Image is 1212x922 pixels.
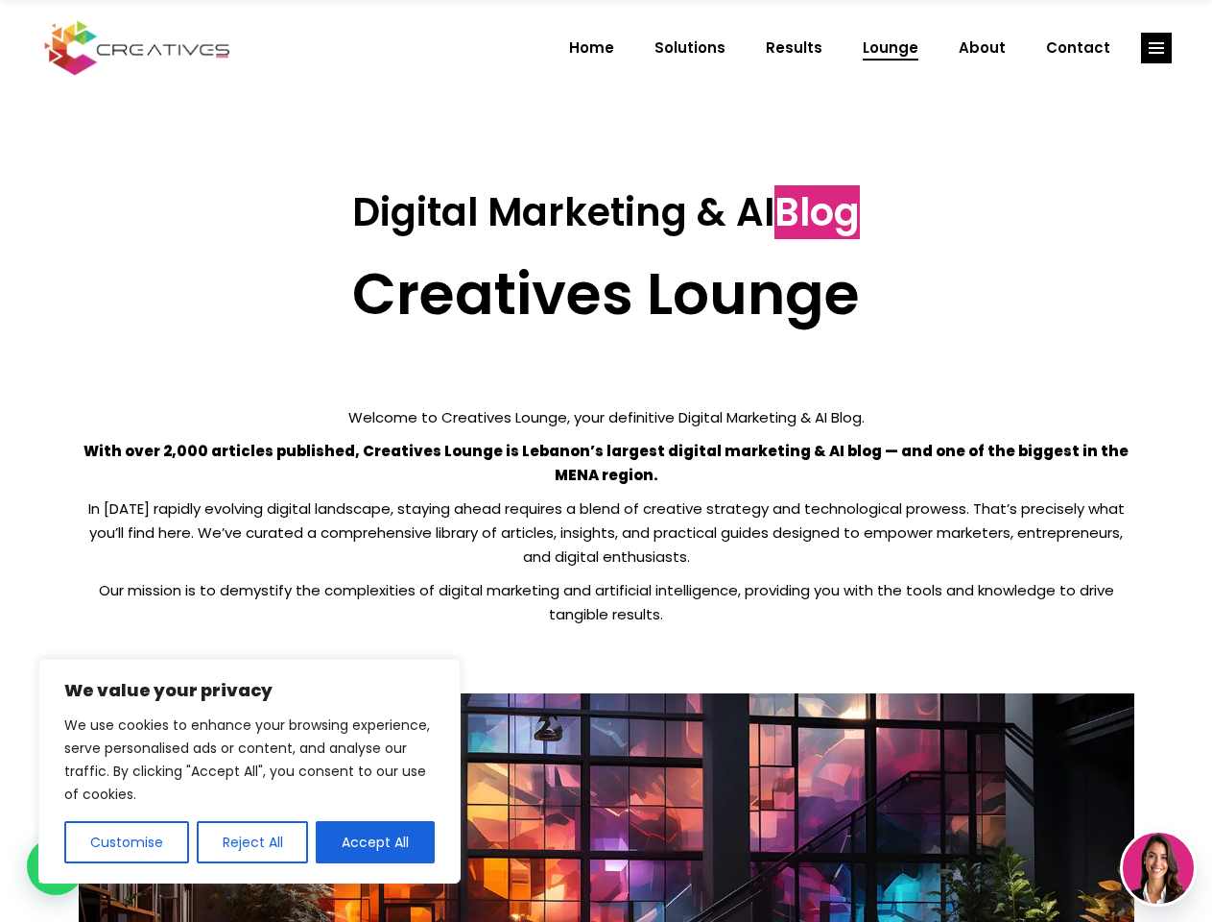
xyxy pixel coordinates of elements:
[569,23,614,73] span: Home
[746,23,843,73] a: Results
[959,23,1006,73] span: About
[316,821,435,863] button: Accept All
[939,23,1026,73] a: About
[79,405,1134,429] p: Welcome to Creatives Lounge, your definitive Digital Marketing & AI Blog.
[843,23,939,73] a: Lounge
[549,23,634,73] a: Home
[1026,23,1130,73] a: Contact
[64,714,435,806] p: We use cookies to enhance your browsing experience, serve personalised ads or content, and analys...
[64,679,435,702] p: We value your privacy
[774,185,860,239] span: Blog
[83,441,1129,485] strong: With over 2,000 articles published, Creatives Lounge is Lebanon’s largest digital marketing & AI ...
[79,189,1134,235] h3: Digital Marketing & AI
[766,23,822,73] span: Results
[64,821,189,863] button: Customise
[79,259,1134,328] h2: Creatives Lounge
[1123,833,1194,904] img: agent
[79,497,1134,569] p: In [DATE] rapidly evolving digital landscape, staying ahead requires a blend of creative strategy...
[863,23,918,73] span: Lounge
[40,18,234,78] img: Creatives
[634,23,746,73] a: Solutions
[27,837,84,895] div: WhatsApp contact
[1141,33,1172,63] a: link
[654,23,725,73] span: Solutions
[197,821,309,863] button: Reject All
[38,659,461,884] div: We value your privacy
[79,578,1134,626] p: Our mission is to demystify the complexities of digital marketing and artificial intelligence, pr...
[1046,23,1110,73] span: Contact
